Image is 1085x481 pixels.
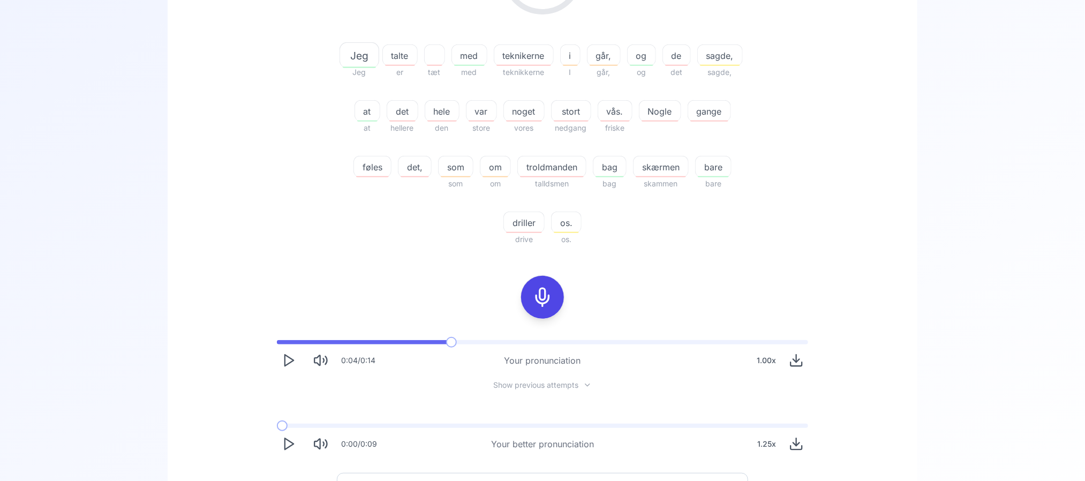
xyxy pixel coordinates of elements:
[491,438,594,450] div: Your better pronunciation
[398,161,431,174] span: det,
[697,44,743,66] button: sagde,
[785,349,808,372] button: Download audio
[277,432,300,456] button: Play
[355,100,380,122] button: at
[517,156,586,177] button: troldmanden
[587,49,620,62] span: går,
[503,122,545,134] span: vores
[552,216,581,229] span: os.
[387,105,418,118] span: det
[382,66,418,79] span: er
[354,161,391,174] span: føles
[425,122,459,134] span: den
[480,161,510,174] span: om
[639,100,681,122] button: Nogle
[494,44,554,66] button: teknikerne
[518,161,586,174] span: troldmanden
[466,122,497,134] span: store
[387,122,418,134] span: hellere
[587,66,621,79] span: går,
[382,44,418,66] button: talte
[695,156,732,177] button: bare
[634,161,688,174] span: skærmen
[340,48,379,63] span: Jeg
[560,66,581,79] span: I
[598,105,632,118] span: vås.
[341,355,375,366] div: 0:04 / 0:14
[494,380,579,390] span: Show previous attempts
[552,105,591,118] span: stort
[551,212,582,233] button: os.
[343,44,376,66] button: Jeg
[387,100,418,122] button: det
[517,177,586,190] span: talldsmen
[494,66,554,79] span: teknikkerne
[494,49,553,62] span: teknikerne
[466,105,496,118] span: var
[504,354,581,367] div: Your pronunciation
[309,349,333,372] button: Mute
[503,100,545,122] button: noget
[633,156,689,177] button: skærmen
[663,49,690,62] span: de
[504,105,544,118] span: noget
[598,122,632,134] span: friske
[593,156,627,177] button: bag
[695,177,732,190] span: bare
[698,49,742,62] span: sagde,
[551,122,591,134] span: nedgang
[425,105,459,118] span: hele
[785,432,808,456] button: Download audio
[480,177,511,190] span: om
[551,100,591,122] button: stort
[341,439,377,449] div: 0:00 / 0:09
[662,66,691,79] span: det
[480,156,511,177] button: om
[598,100,632,122] button: vås.
[628,49,655,62] span: og
[593,161,626,174] span: bag
[425,100,459,122] button: hele
[398,156,432,177] button: det,
[688,100,731,122] button: gange
[627,44,656,66] button: og
[551,233,582,246] span: os.
[560,44,581,66] button: i
[627,66,656,79] span: og
[697,66,743,79] span: sagde,
[662,44,691,66] button: de
[587,44,621,66] button: går,
[438,156,473,177] button: som
[277,349,300,372] button: Play
[753,433,780,455] div: 1.25 x
[451,44,487,66] button: med
[451,66,487,79] span: med
[561,49,580,62] span: i
[353,156,391,177] button: føles
[452,49,487,62] span: med
[593,177,627,190] span: bag
[503,212,545,233] button: driller
[438,177,473,190] span: som
[503,233,545,246] span: drive
[752,350,780,371] div: 1.00 x
[383,49,417,62] span: talte
[485,381,600,389] button: Show previous attempts
[439,161,473,174] span: som
[424,66,445,79] span: tæt
[309,432,333,456] button: Mute
[633,177,689,190] span: skammen
[355,105,380,118] span: at
[504,216,544,229] span: driller
[355,122,380,134] span: at
[639,105,681,118] span: Nogle
[466,100,497,122] button: var
[688,105,730,118] span: gange
[343,66,376,79] span: Jeg
[696,161,731,174] span: bare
